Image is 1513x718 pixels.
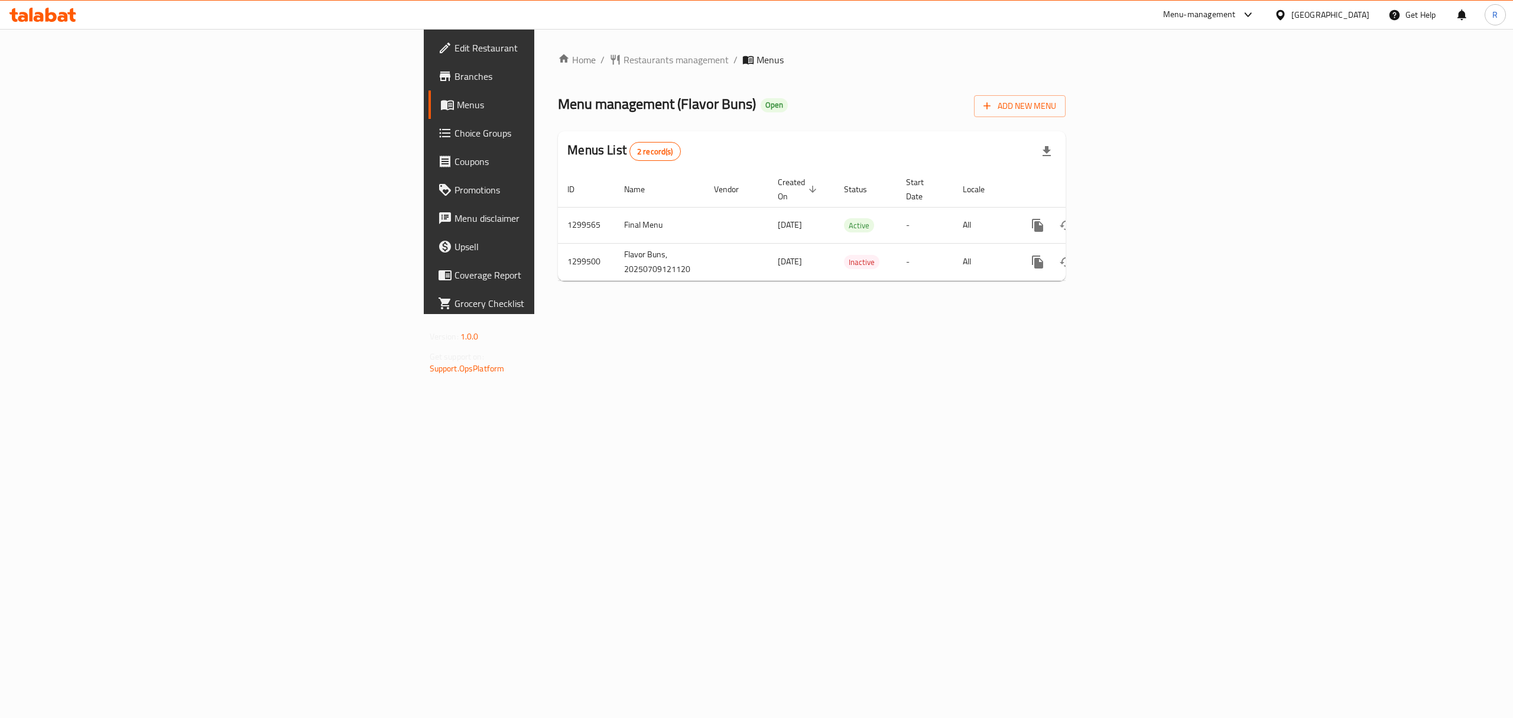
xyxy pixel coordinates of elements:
[974,95,1066,117] button: Add New Menu
[906,175,939,203] span: Start Date
[558,53,1066,67] nav: breadcrumb
[778,217,802,232] span: [DATE]
[761,100,788,110] span: Open
[1024,211,1052,240] button: more
[844,219,874,232] span: Active
[430,329,459,344] span: Version:
[1492,8,1498,21] span: R
[1014,172,1147,208] th: Actions
[567,141,680,161] h2: Menus List
[624,53,729,67] span: Restaurants management
[454,296,667,311] span: Grocery Checklist
[714,182,754,196] span: Vendor
[454,69,667,83] span: Branches
[624,182,660,196] span: Name
[778,175,820,203] span: Created On
[1052,248,1080,276] button: Change Status
[629,142,681,161] div: Total records count
[1033,137,1061,166] div: Export file
[460,329,479,344] span: 1.0.0
[454,211,667,225] span: Menu disclaimer
[428,176,677,204] a: Promotions
[844,182,882,196] span: Status
[430,361,505,376] a: Support.OpsPlatform
[430,349,484,364] span: Get support on:
[428,119,677,147] a: Choice Groups
[428,289,677,318] a: Grocery Checklist
[567,182,590,196] span: ID
[844,255,879,269] span: Inactive
[897,243,953,280] td: -
[733,53,738,67] li: /
[428,90,677,119] a: Menus
[630,146,680,157] span: 2 record(s)
[953,207,1014,243] td: All
[454,240,667,254] span: Upsell
[428,34,677,62] a: Edit Restaurant
[454,183,667,197] span: Promotions
[953,243,1014,280] td: All
[428,147,677,176] a: Coupons
[761,98,788,112] div: Open
[844,218,874,232] div: Active
[454,268,667,282] span: Coverage Report
[756,53,784,67] span: Menus
[428,62,677,90] a: Branches
[983,99,1056,114] span: Add New Menu
[1163,8,1236,22] div: Menu-management
[428,204,677,232] a: Menu disclaimer
[558,172,1147,281] table: enhanced table
[778,254,802,269] span: [DATE]
[1291,8,1369,21] div: [GEOGRAPHIC_DATA]
[897,207,953,243] td: -
[454,154,667,169] span: Coupons
[454,126,667,140] span: Choice Groups
[1024,248,1052,276] button: more
[454,41,667,55] span: Edit Restaurant
[428,232,677,261] a: Upsell
[457,98,667,112] span: Menus
[428,261,677,289] a: Coverage Report
[963,182,1000,196] span: Locale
